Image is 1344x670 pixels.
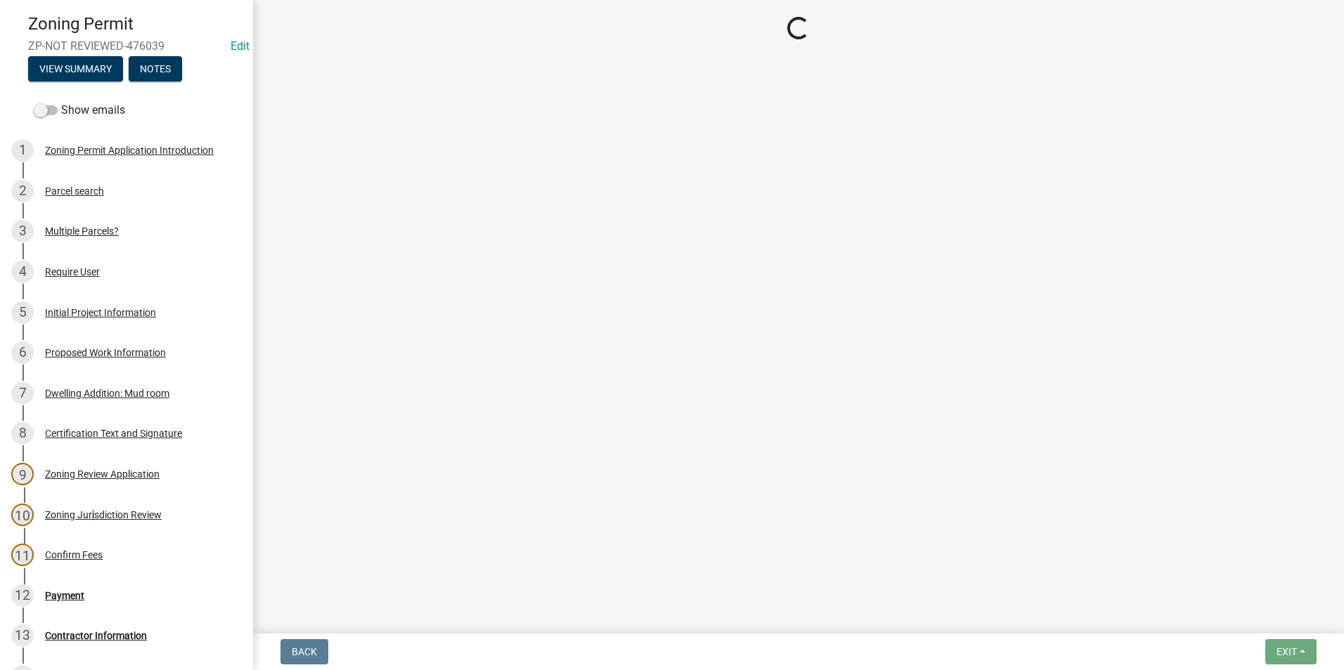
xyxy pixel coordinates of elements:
button: Notes [129,56,182,81]
div: 5 [11,301,34,324]
button: Exit [1265,639,1317,664]
div: Multiple Parcels? [45,226,119,236]
div: Zoning Permit Application Introduction [45,145,214,155]
a: Edit [231,39,250,53]
label: Show emails [34,102,125,119]
div: 8 [11,422,34,445]
div: 4 [11,261,34,283]
div: Contractor Information [45,631,147,641]
div: 2 [11,180,34,202]
div: Parcel search [45,186,104,196]
h4: Zoning Permit [28,14,242,34]
div: 3 [11,220,34,242]
div: Dwelling Addition: Mud room [45,388,169,398]
div: 1 [11,139,34,162]
div: Payment [45,591,84,600]
div: Zoning Jurisdiction Review [45,510,162,520]
span: Back [292,646,317,657]
div: Proposed Work Information [45,348,166,357]
div: 11 [11,544,34,566]
div: Zoning Review Application [45,469,160,479]
span: ZP-NOT REVIEWED-476039 [28,39,225,53]
div: 7 [11,382,34,405]
wm-modal-confirm: Summary [28,65,123,76]
div: 10 [11,504,34,526]
div: Certification Text and Signature [45,428,182,438]
div: Confirm Fees [45,550,103,560]
button: View Summary [28,56,123,81]
div: Initial Project Information [45,308,156,317]
span: Exit [1277,646,1297,657]
div: 12 [11,584,34,607]
div: 9 [11,463,34,485]
div: 6 [11,341,34,364]
button: Back [280,639,328,664]
wm-modal-confirm: Notes [129,65,182,76]
div: 13 [11,624,34,647]
div: Require User [45,267,100,277]
wm-modal-confirm: Edit Application Number [231,39,250,53]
